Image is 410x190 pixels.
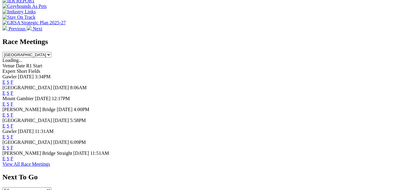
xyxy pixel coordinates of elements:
[2,107,56,112] span: [PERSON_NAME] Bridge
[16,63,25,68] span: Date
[7,101,9,107] a: S
[7,156,9,161] a: S
[28,69,40,74] span: Fields
[2,151,72,156] span: [PERSON_NAME] Bridge Straight
[2,38,408,46] h2: Race Meetings
[2,140,52,145] span: [GEOGRAPHIC_DATA]
[70,118,86,123] span: 5:58PM
[2,9,36,15] img: Industry Links
[27,26,42,31] a: Next
[2,4,47,9] img: Greyhounds As Pets
[70,85,87,90] span: 8:06AM
[70,140,86,145] span: 6:09PM
[53,140,69,145] span: [DATE]
[2,90,5,96] a: E
[2,96,34,101] span: Mount Gambier
[57,107,73,112] span: [DATE]
[7,145,9,150] a: S
[2,145,5,150] a: E
[7,112,9,117] a: S
[11,134,13,139] a: F
[2,101,5,107] a: E
[18,74,34,79] span: [DATE]
[11,101,13,107] a: F
[7,123,9,128] a: S
[11,145,13,150] a: F
[2,112,5,117] a: E
[9,26,26,31] span: Previous
[11,90,13,96] a: F
[18,129,34,134] span: [DATE]
[2,69,16,74] span: Expert
[2,129,17,134] span: Gawler
[2,15,35,20] img: Stay On Track
[17,69,27,74] span: Short
[11,156,13,161] a: F
[7,134,9,139] a: S
[74,107,89,112] span: 4:00PM
[11,112,13,117] a: F
[7,90,9,96] a: S
[11,80,13,85] a: F
[35,129,54,134] span: 11:31AM
[2,161,50,167] a: View All Race Meetings
[35,74,51,79] span: 3:34PM
[52,96,70,101] span: 12:17PM
[2,25,7,30] img: chevron-left-pager-white.svg
[33,26,42,31] span: Next
[27,25,32,30] img: chevron-right-pager-white.svg
[73,151,89,156] span: [DATE]
[53,118,69,123] span: [DATE]
[2,173,408,181] h2: Next To Go
[2,85,52,90] span: [GEOGRAPHIC_DATA]
[26,63,42,68] span: R1 Start
[2,58,22,63] span: Loading...
[11,123,13,128] a: F
[2,63,15,68] span: Venue
[35,96,51,101] span: [DATE]
[2,134,5,139] a: E
[2,118,52,123] span: [GEOGRAPHIC_DATA]
[2,80,5,85] a: E
[7,80,9,85] a: S
[90,151,109,156] span: 11:51AM
[2,74,17,79] span: Gawler
[2,20,66,25] img: GRSA Strategic Plan 2025-27
[2,123,5,128] a: E
[2,156,5,161] a: E
[2,26,27,31] a: Previous
[53,85,69,90] span: [DATE]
